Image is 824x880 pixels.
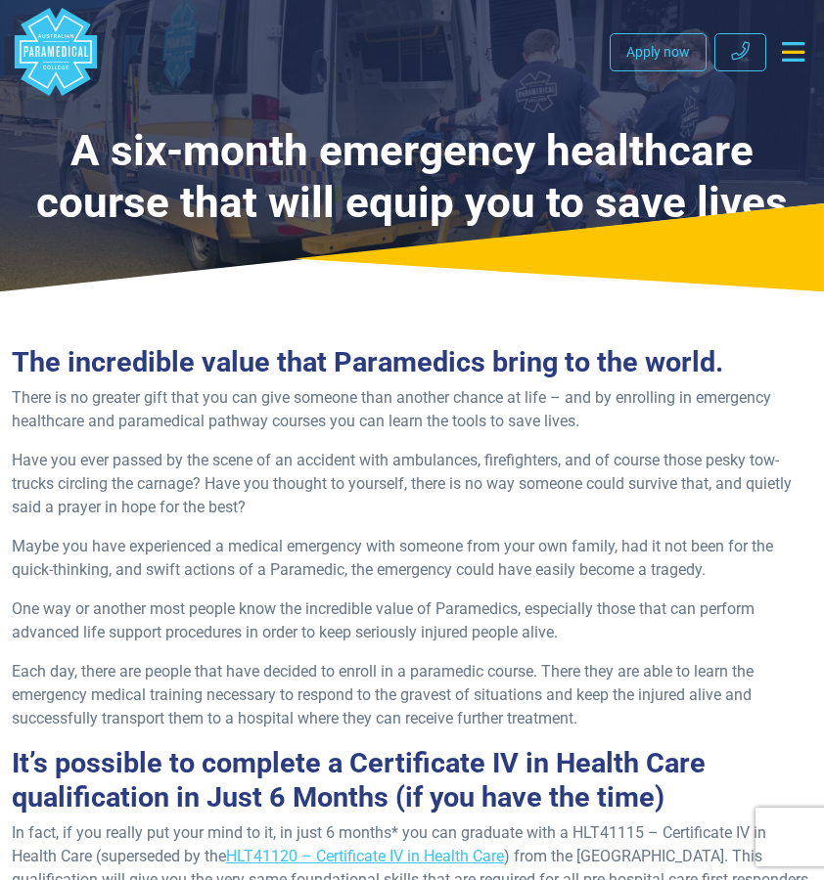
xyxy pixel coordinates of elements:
[12,660,812,730] p: Each day, there are people that have decided to enroll in a paramedic course. There they are able...
[12,386,812,433] p: There is no greater gift that you can give someone than another chance at life – and by enrolling...
[12,8,100,96] a: Australian Paramedical College
[12,345,812,379] h2: The incredible value that Paramedics bring to the world.
[610,33,707,71] a: Apply now
[12,746,812,814] h2: It’s possible to complete a Certificate IV in Health Care qualification in Just 6 Months (if you ...
[226,847,504,865] a: HLT41120 – Certificate IV in Health Care
[12,125,812,229] h1: A six-month emergency healthcare course that will equip you to save lives
[12,449,812,519] p: Have you ever passed by the scene of an accident with ambulances, firefighters, and of course tho...
[774,34,812,69] button: Toggle navigation
[12,597,812,644] p: One way or another most people know the incredible value of Paramedics, especially those that can...
[12,535,812,582] p: Maybe you have experienced a medical emergency with someone from your own family, had it not been...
